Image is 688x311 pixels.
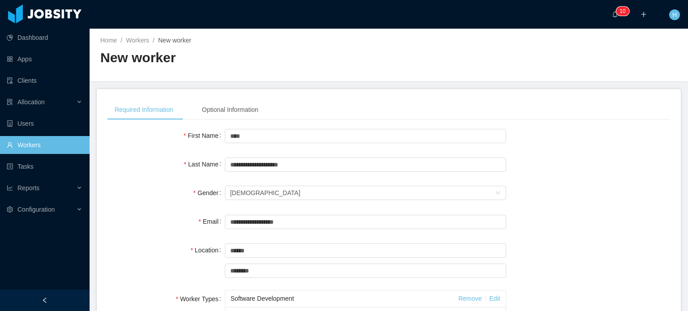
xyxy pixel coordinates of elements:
[126,37,149,44] a: Workers
[190,247,224,254] label: Location
[100,49,389,67] h2: New worker
[158,37,191,44] span: New worker
[612,11,618,17] i: icon: bell
[616,7,629,16] sup: 10
[225,129,506,143] input: First Name
[458,295,482,302] a: Remove
[7,206,13,213] i: icon: setting
[7,99,13,105] i: icon: solution
[198,218,224,225] label: Email
[195,100,266,120] div: Optional Information
[7,115,82,132] a: icon: robotUsers
[225,158,506,172] input: Last Name
[619,7,623,16] p: 1
[231,290,459,307] div: Software Development
[230,186,301,200] div: Male
[490,295,500,302] a: Edit
[100,37,117,44] a: Home
[7,158,82,175] a: icon: profileTasks
[7,29,82,47] a: icon: pie-chartDashboard
[107,100,181,120] div: Required Information
[7,72,82,89] a: icon: auditClients
[623,7,626,16] p: 0
[120,37,122,44] span: /
[17,184,39,192] span: Reports
[495,190,501,196] i: icon: down
[17,98,45,106] span: Allocation
[225,215,506,229] input: Email
[7,185,13,191] i: icon: line-chart
[7,50,82,68] a: icon: appstoreApps
[153,37,155,44] span: /
[641,11,647,17] i: icon: plus
[193,189,225,196] label: Gender
[184,161,225,168] label: Last Name
[184,132,225,139] label: First Name
[17,206,55,213] span: Configuration
[672,9,677,20] span: H
[176,295,224,302] label: Worker Types
[7,136,82,154] a: icon: userWorkers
